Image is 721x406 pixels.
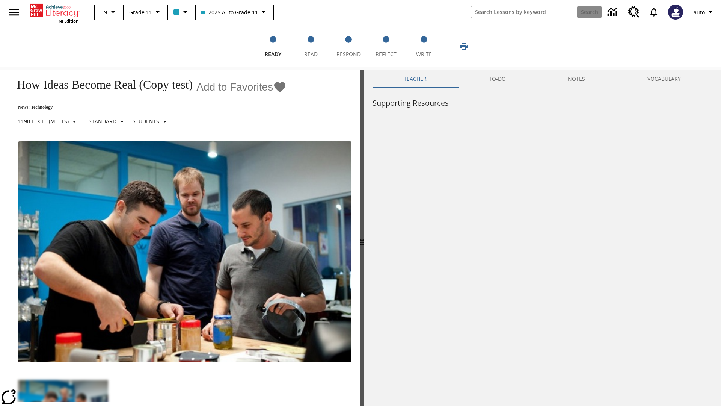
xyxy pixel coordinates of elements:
[402,26,446,67] button: Write step 5 of 5
[251,26,295,67] button: Ready step 1 of 5
[452,39,476,53] button: Print
[133,117,159,125] p: Students
[126,5,165,19] button: Grade: Grade 11, Select a grade
[15,115,82,128] button: Select Lexile, 1190 Lexile (Meets)
[668,5,683,20] img: Avatar
[89,117,116,125] p: Standard
[644,2,664,22] a: Notifications
[198,5,271,19] button: Class: 2025 Auto Grade 11, Select your class
[327,26,370,67] button: Respond step 3 of 5
[537,70,617,88] button: NOTES
[9,78,193,92] h1: How Ideas Become Real (Copy test)
[364,26,408,67] button: Reflect step 4 of 5
[664,2,688,22] button: Select a new avatar
[130,115,172,128] button: Select Student
[86,115,130,128] button: Scaffolds, Standard
[304,50,318,58] span: Read
[97,5,121,19] button: Language: EN, Select a language
[201,8,258,16] span: 2025 Auto Grade 11
[624,2,644,22] a: Resource Center, Will open in new tab
[3,1,25,23] button: Open side menu
[289,26,332,67] button: Read step 2 of 5
[336,50,361,58] span: Respond
[691,8,705,16] span: Tauto
[9,105,287,110] p: News: Technology
[376,50,397,58] span: Reflect
[18,141,351,362] img: Quirky founder Ben Kaufman tests a new product with co-worker Gaz Brown and product inventor Jon ...
[458,70,537,88] button: TO-DO
[360,70,364,406] div: Press Enter or Spacebar and then press right and left arrow keys to move the slider
[373,70,712,88] div: Instructional Panel Tabs
[100,8,107,16] span: EN
[603,2,624,23] a: Data Center
[30,2,78,24] div: Home
[129,8,152,16] span: Grade 11
[416,50,432,58] span: Write
[364,70,721,406] div: activity
[196,80,287,94] button: Add to Favorites - How Ideas Become Real (Copy test)
[373,70,458,88] button: Teacher
[471,6,575,18] input: search field
[18,117,69,125] p: 1190 Lexile (Meets)
[616,70,712,88] button: VOCABULARY
[265,50,281,58] span: Ready
[688,5,718,19] button: Profile/Settings
[373,97,712,109] h6: Supporting Resources
[196,81,273,93] span: Add to Favorites
[170,5,193,19] button: Class color is light blue. Change class color
[59,18,78,24] span: NJ Edition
